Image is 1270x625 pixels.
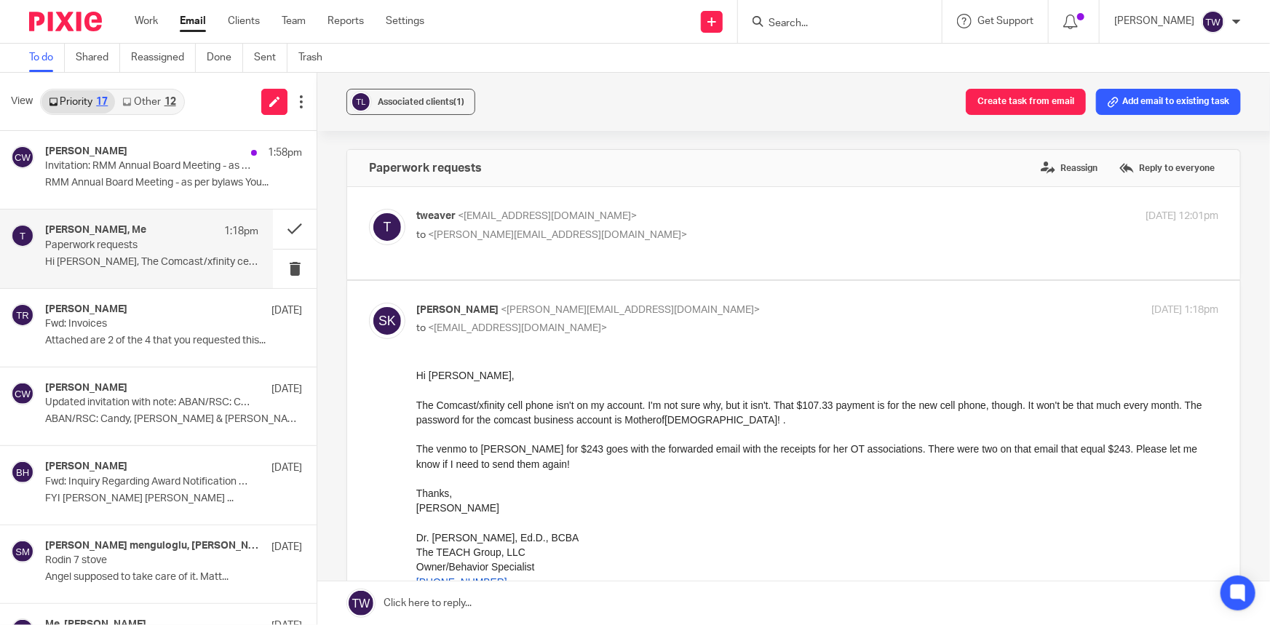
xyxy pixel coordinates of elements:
a: Trash [298,44,333,72]
p: ABAN/RSC: Candy, [PERSON_NAME] & [PERSON_NAME] You have... [45,413,302,426]
span: <[PERSON_NAME][EMAIL_ADDRESS][DOMAIN_NAME]> [501,305,760,315]
h4: [PERSON_NAME] [45,461,127,473]
label: Reply to everyone [1116,157,1218,179]
label: Reassign [1037,157,1101,179]
img: svg%3E [11,146,34,169]
span: <[EMAIL_ADDRESS][DOMAIN_NAME]> [458,211,637,221]
p: Paperwork requests [45,239,216,252]
a: Shared [76,44,120,72]
img: svg%3E [369,209,405,245]
p: Fwd: Invoices [45,318,251,330]
h4: Paperwork requests [369,161,482,175]
h4: [PERSON_NAME], Me [45,224,146,236]
p: [DATE] [271,540,302,554]
span: (1) [453,97,464,106]
img: svg%3E [1202,10,1225,33]
a: Reassigned [131,44,196,72]
h4: [PERSON_NAME] [45,303,127,316]
span: to [416,323,426,333]
p: [DATE] [271,382,302,397]
img: svg%3E [11,303,34,327]
a: Work [135,14,158,28]
p: 1:58pm [268,146,302,160]
img: svg%3E [11,382,34,405]
button: Associated clients(1) [346,89,475,115]
p: Invitation: RMM Annual Board Meeting - as per bylaws @ [DATE] ([PERSON_NAME]) [45,160,251,172]
p: FYI [PERSON_NAME] [PERSON_NAME] ... [45,493,302,505]
div: 12 [164,97,176,107]
img: svg%3E [11,224,34,247]
p: Attached are 2 of the 4 that you requested this... [45,335,302,347]
div: 17 [96,97,108,107]
img: svg%3E [11,540,34,563]
span: View [11,94,33,109]
p: [DATE] [271,461,302,475]
p: 1:18pm [224,224,258,239]
a: Email [180,14,206,28]
span: <[EMAIL_ADDRESS][DOMAIN_NAME]> [428,323,607,333]
a: To do [29,44,65,72]
a: Team [282,14,306,28]
p: Rodin 7 stove [45,554,251,567]
a: Settings [386,14,424,28]
span: [PERSON_NAME] [416,305,499,315]
a: Reports [328,14,364,28]
p: Fwd: Inquiry Regarding Award Notification and Fund Availability [45,476,251,488]
p: [DATE] 1:18pm [1151,303,1218,318]
p: Hi [PERSON_NAME], The Comcast/xfinity cell phone... [45,256,258,268]
a: Priority17 [41,90,115,114]
p: [DATE] [271,303,302,318]
span: Get Support [977,16,1033,26]
button: Create task from email [966,89,1086,115]
span: Associated clients [378,97,464,106]
a: Clients [228,14,260,28]
input: Search [767,17,898,31]
button: Add email to existing task [1096,89,1241,115]
h4: [PERSON_NAME] menguloglu, [PERSON_NAME] [45,540,264,552]
a: Done [207,44,243,72]
img: svg%3E [350,91,372,113]
span: to [416,230,426,240]
a: Sent [254,44,287,72]
span: tweaver [416,211,456,221]
h4: [PERSON_NAME] [45,382,127,394]
span: <[PERSON_NAME][EMAIL_ADDRESS][DOMAIN_NAME]> [428,230,687,240]
p: Angel supposed to take care of it. Matt... [45,571,302,584]
img: svg%3E [369,303,405,339]
p: [PERSON_NAME] [1114,14,1194,28]
p: Updated invitation with note: ABAN/RSC: Candy, [PERSON_NAME] & [PERSON_NAME] @ [DATE] 2pm - 3:20p... [45,397,251,409]
p: RMM Annual Board Meeting - as per bylaws You... [45,177,302,189]
h4: [PERSON_NAME] [45,146,127,158]
img: Pixie [29,12,102,31]
img: svg%3E [11,461,34,484]
a: Other12 [115,90,183,114]
p: [DATE] 12:01pm [1146,209,1218,224]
